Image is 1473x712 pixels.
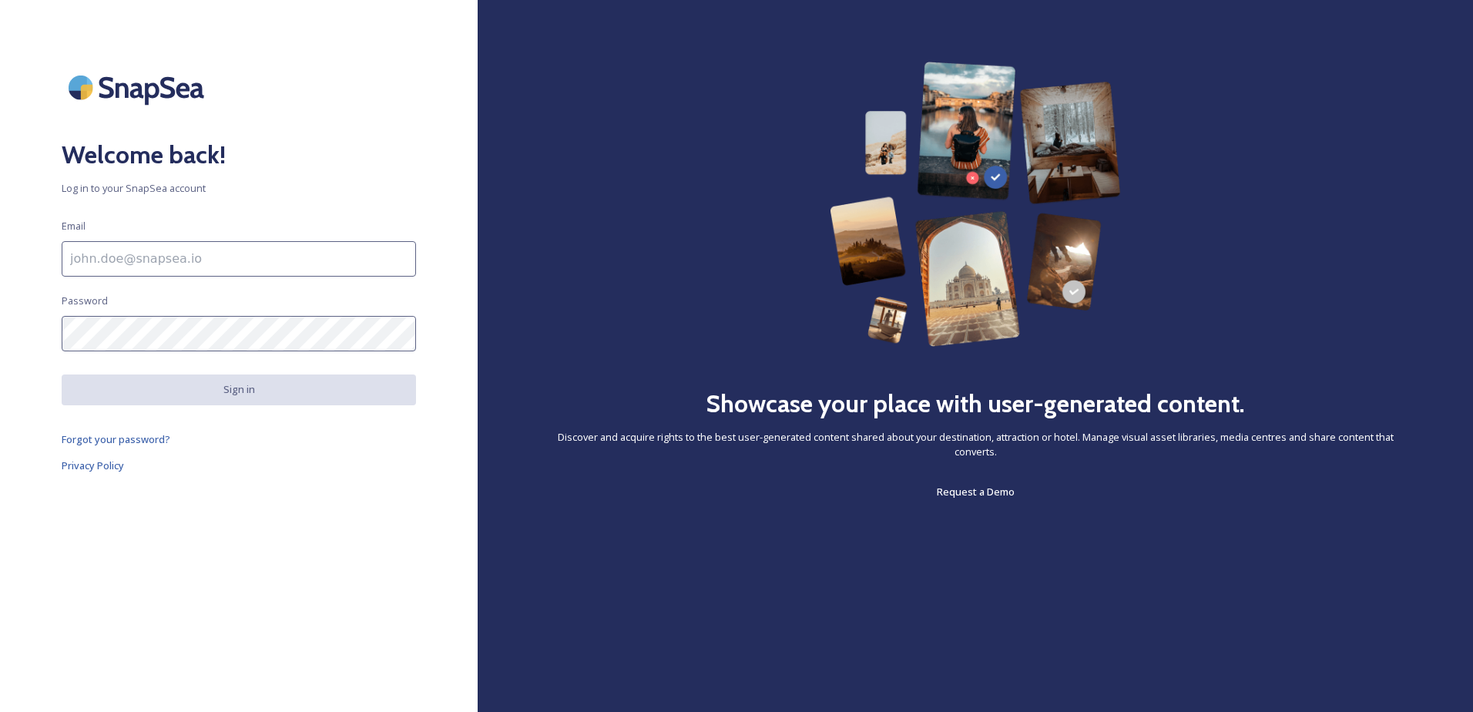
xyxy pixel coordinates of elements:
[62,430,416,448] a: Forgot your password?
[62,62,216,113] img: SnapSea Logo
[937,482,1015,501] a: Request a Demo
[62,294,108,308] span: Password
[830,62,1120,347] img: 63b42ca75bacad526042e722_Group%20154-p-800.png
[706,385,1245,422] h2: Showcase your place with user-generated content.
[62,432,170,446] span: Forgot your password?
[62,456,416,475] a: Privacy Policy
[62,241,416,277] input: john.doe@snapsea.io
[62,374,416,405] button: Sign in
[62,219,86,233] span: Email
[62,181,416,196] span: Log in to your SnapSea account
[539,430,1411,459] span: Discover and acquire rights to the best user-generated content shared about your destination, att...
[62,458,124,472] span: Privacy Policy
[62,136,416,173] h2: Welcome back!
[937,485,1015,499] span: Request a Demo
